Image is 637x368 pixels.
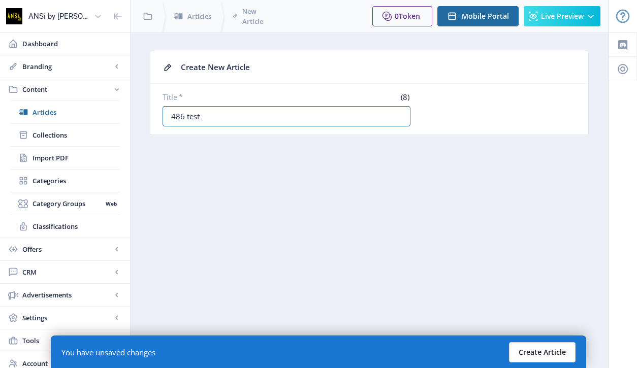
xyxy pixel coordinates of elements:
[6,8,22,24] img: properties.app_icon.png
[524,6,600,26] button: Live Preview
[399,92,410,102] span: (8)
[22,313,112,323] span: Settings
[22,290,112,300] span: Advertisements
[33,107,120,117] span: Articles
[33,153,120,163] span: Import PDF
[10,124,120,146] a: Collections
[10,101,120,123] a: Articles
[437,6,519,26] button: Mobile Portal
[462,12,509,20] span: Mobile Portal
[509,342,576,362] button: Create Article
[10,215,120,238] a: Classifications
[541,12,584,20] span: Live Preview
[372,6,432,26] button: 0Token
[22,267,112,277] span: CRM
[242,6,267,26] span: New Article
[10,192,120,215] a: Category GroupsWeb
[22,39,122,49] span: Dashboard
[22,336,112,346] span: Tools
[28,5,90,27] div: ANSi by [PERSON_NAME]
[33,198,102,209] span: Category Groups
[102,198,120,209] nb-badge: Web
[33,221,120,231] span: Classifications
[22,84,112,94] span: Content
[22,244,112,254] span: Offers
[187,11,211,21] span: Articles
[33,176,120,186] span: Categories
[33,130,120,140] span: Collections
[163,106,410,126] input: What's the title of your article?
[10,147,120,169] a: Import PDF
[163,92,282,102] label: Title
[61,347,155,357] div: You have unsaved changes
[22,61,112,72] span: Branding
[181,59,576,75] div: Create New Article
[399,11,420,21] span: Token
[10,170,120,192] a: Categories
